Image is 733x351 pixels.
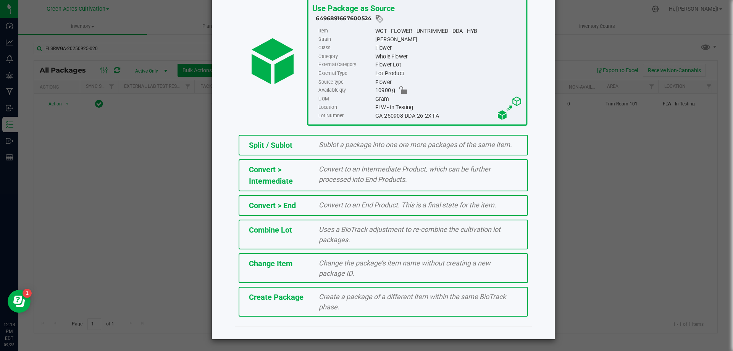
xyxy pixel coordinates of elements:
[249,225,292,235] span: Combine Lot
[319,201,496,209] span: Convert to an End Product. This is a final state for the item.
[319,141,512,149] span: Sublot a package into one ore more packages of the same item.
[375,44,522,52] div: Flower
[318,95,373,103] label: UOM
[249,201,296,210] span: Convert > End
[319,165,491,183] span: Convert to an Intermediate Product, which can be further processed into End Products.
[375,61,522,69] div: Flower Lot
[318,27,373,35] label: Item
[375,78,522,86] div: Flower
[23,289,32,298] iframe: Resource center unread badge
[318,103,373,112] label: Location
[375,103,522,112] div: FLW - In Testing
[375,86,395,95] span: 10900 g
[318,52,373,61] label: Category
[319,225,501,244] span: Uses a BioTrack adjustment to re-combine the cultivation lot packages.
[375,95,522,103] div: Gram
[375,27,522,35] div: WGT - FLOWER - UNTRIMMED - DDA - HYB
[318,112,373,120] label: Lot Number
[316,14,522,24] div: 6496891667600524
[319,259,491,277] span: Change the package’s item name without creating a new package ID.
[375,69,522,78] div: Lot Product
[249,293,304,302] span: Create Package
[375,35,522,44] div: [PERSON_NAME]
[8,290,31,313] iframe: Resource center
[318,35,373,44] label: Strain
[318,44,373,52] label: Class
[312,3,394,13] span: Use Package as Source
[249,165,293,186] span: Convert > Intermediate
[249,259,292,268] span: Change Item
[319,293,506,311] span: Create a package of a different item within the same BioTrack phase.
[249,141,292,150] span: Split / Sublot
[318,86,373,95] label: Available qty
[318,69,373,78] label: External Type
[318,61,373,69] label: External Category
[318,78,373,86] label: Source type
[375,52,522,61] div: Whole Flower
[375,112,522,120] div: GA-250908-DDA-26-2X-FA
